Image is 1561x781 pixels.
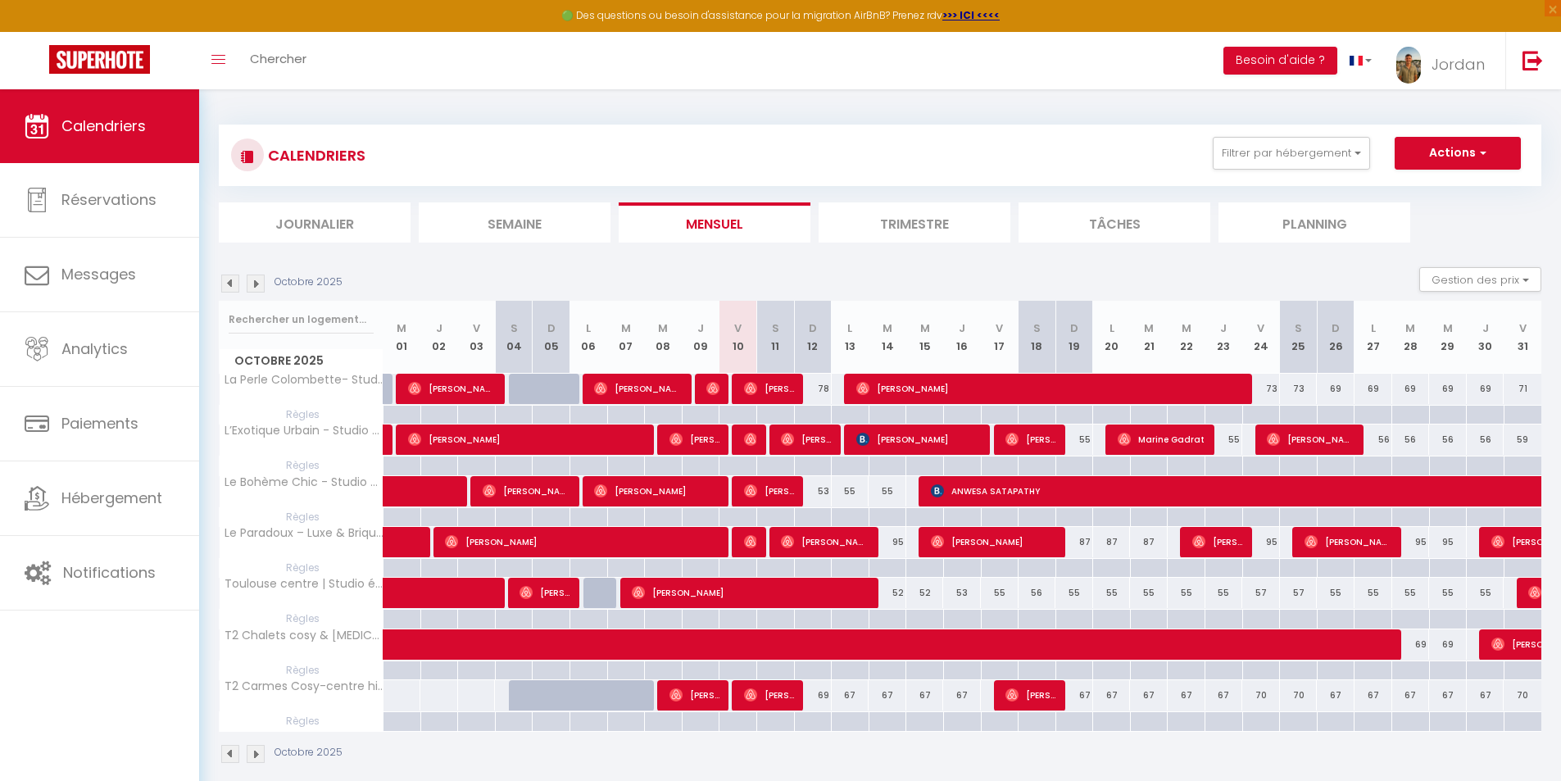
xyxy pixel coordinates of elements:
h3: CALENDRIERS [264,137,365,174]
span: T2 Chalets cosy & [MEDICAL_DATA] du Midi · T2 Chalets cosy & [MEDICAL_DATA][GEOGRAPHIC_DATA] [222,629,386,642]
div: 87 [1055,527,1093,557]
div: 69 [1429,374,1467,404]
th: 14 [869,301,906,374]
div: 55 [1093,578,1131,608]
span: [PERSON_NAME] [594,373,682,404]
th: 05 [533,301,570,374]
li: Semaine [419,202,610,243]
span: [PERSON_NAME] [744,424,756,455]
div: 55 [1355,578,1392,608]
div: 67 [1467,680,1504,711]
div: 67 [1055,680,1093,711]
th: 30 [1467,301,1504,374]
div: 67 [1205,680,1243,711]
li: Planning [1218,202,1410,243]
div: 67 [1317,680,1355,711]
th: 20 [1093,301,1131,374]
abbr: M [1443,320,1453,336]
abbr: M [920,320,930,336]
div: 55 [1467,578,1504,608]
th: 12 [794,301,832,374]
div: 56 [1392,425,1430,455]
span: Règles [220,508,383,526]
div: 53 [943,578,981,608]
span: Wejdane Bessadok [706,373,719,404]
th: 25 [1280,301,1318,374]
span: [PERSON_NAME] [744,475,794,506]
abbr: M [1405,320,1415,336]
div: 73 [1280,374,1318,404]
img: logout [1522,50,1543,70]
abbr: D [547,320,556,336]
abbr: S [1033,320,1041,336]
abbr: S [1295,320,1302,336]
div: 57 [1280,578,1318,608]
div: 67 [906,680,944,711]
span: [PERSON_NAME] [445,526,721,557]
div: 56 [1355,425,1392,455]
div: 70 [1504,680,1541,711]
span: [PERSON_NAME] [669,424,719,455]
span: Règles [220,661,383,679]
div: 55 [1317,578,1355,608]
th: 24 [1242,301,1280,374]
span: [PERSON_NAME] [744,679,794,711]
div: 95 [1242,527,1280,557]
div: 55 [1130,578,1168,608]
img: Super Booking [49,45,150,74]
input: Rechercher un logement... [229,305,374,334]
span: [PERSON_NAME] [520,577,569,608]
th: 27 [1355,301,1392,374]
span: La Perle Colombette- Studio Élégant - [GEOGRAPHIC_DATA] [222,374,386,386]
th: 09 [682,301,719,374]
span: Toulouse centre | Studio équipé, Netflix & fibre [222,578,386,590]
th: 16 [943,301,981,374]
div: 69 [1355,374,1392,404]
span: [PERSON_NAME] [781,424,831,455]
th: 07 [607,301,645,374]
span: [PERSON_NAME] [408,373,496,404]
th: 06 [569,301,607,374]
th: 01 [383,301,421,374]
span: Jordan [1432,54,1485,75]
div: 87 [1093,527,1131,557]
th: 29 [1429,301,1467,374]
div: 67 [1093,680,1131,711]
abbr: V [1257,320,1264,336]
th: 08 [645,301,683,374]
span: Calendriers [61,116,146,136]
div: 55 [832,476,869,506]
th: 02 [420,301,458,374]
span: Messages [61,264,136,284]
button: Gestion des prix [1419,267,1541,292]
span: Règles [220,456,383,475]
div: 53 [794,476,832,506]
abbr: D [809,320,817,336]
div: 67 [832,680,869,711]
div: 59 [1504,425,1541,455]
span: [PERSON_NAME] [931,526,1056,557]
span: L’Exotique Urbain - Studio Cosy - Métro & Gare [222,425,386,437]
abbr: M [1144,320,1154,336]
span: Octobre 2025 [220,349,383,373]
a: >>> ICI <<<< [942,8,1000,22]
span: Règles [220,406,383,424]
div: 78 [794,374,832,404]
span: Analytics [61,338,128,359]
abbr: S [511,320,518,336]
span: [PERSON_NAME] [1305,526,1392,557]
abbr: L [586,320,591,336]
div: 57 [1242,578,1280,608]
abbr: L [1371,320,1376,336]
abbr: J [959,320,965,336]
span: Le Bohème Chic - Studio Cosy - Métro & Gare [222,476,386,488]
div: 55 [1205,578,1243,608]
th: 15 [906,301,944,374]
span: [PERSON_NAME] [856,373,1246,404]
div: 67 [869,680,906,711]
div: 69 [1317,374,1355,404]
span: Règles [220,610,383,628]
span: [PERSON_NAME] [1005,679,1055,711]
span: Chercher [250,50,306,67]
